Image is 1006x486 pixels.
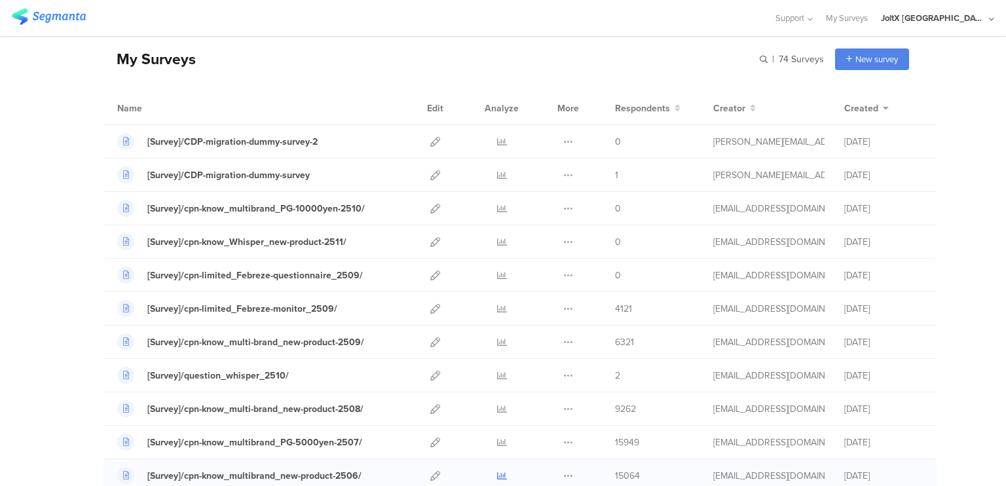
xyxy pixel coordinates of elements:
div: [DATE] [844,168,923,182]
div: kumai.ik@pg.com [713,436,825,449]
span: 0 [615,202,621,215]
div: [Survey]/cpn-limited_Febreze-questionnaire_2509/ [147,269,363,282]
div: [DATE] [844,335,923,349]
a: [Survey]/cpn-limited_Febreze-monitor_2509/ [117,300,337,317]
div: [Survey]/cpn-know_multibrand_new-product-2506/ [147,469,362,483]
a: [Survey]/CDP-migration-dummy-survey-2 [117,133,318,150]
a: [Survey]/cpn-know_multi-brand_new-product-2508/ [117,400,363,417]
div: praharaj.sp.1@pg.com [713,135,825,149]
a: [Survey]/cpn-know_Whisper_new-product-2511/ [117,233,346,250]
span: 0 [615,235,621,249]
img: segmanta logo [12,9,86,25]
span: 9262 [615,402,636,416]
div: kumai.ik@pg.com [713,369,825,383]
span: Support [775,12,804,24]
button: Creator [713,102,756,115]
div: kumai.ik@pg.com [713,302,825,316]
div: kumai.ik@pg.com [713,202,825,215]
span: 0 [615,135,621,149]
a: [Survey]/CDP-migration-dummy-survey [117,166,310,183]
div: [Survey]/cpn-know_Whisper_new-product-2511/ [147,235,346,249]
span: 0 [615,269,621,282]
div: praharaj.sp.1@pg.com [713,168,825,182]
div: [Survey]/cpn-know_multi-brand_new-product-2509/ [147,335,364,349]
button: Created [844,102,889,115]
div: kumai.ik@pg.com [713,269,825,282]
button: Respondents [615,102,680,115]
div: JoltX [GEOGRAPHIC_DATA] [881,12,986,24]
div: kumai.ik@pg.com [713,335,825,349]
div: [Survey]/cpn-limited_Febreze-monitor_2509/ [147,302,337,316]
span: 4121 [615,302,632,316]
div: [DATE] [844,135,923,149]
div: Edit [421,92,449,124]
div: My Surveys [103,48,196,70]
a: [Survey]/cpn-know_multibrand_PG-5000yen-2507/ [117,434,362,451]
div: [Survey]/cpn-know_multibrand_PG-5000yen-2507/ [147,436,362,449]
span: | [770,52,776,66]
span: 2 [615,369,620,383]
span: 15949 [615,436,639,449]
div: Name [117,102,196,115]
span: Creator [713,102,745,115]
div: Analyze [482,92,521,124]
div: [DATE] [844,469,923,483]
div: More [554,92,582,124]
div: [Survey]/cpn-know_multi-brand_new-product-2508/ [147,402,363,416]
span: 6321 [615,335,634,349]
div: kumai.ik@pg.com [713,402,825,416]
span: Respondents [615,102,670,115]
div: [Survey]/question_whisper_2510/ [147,369,289,383]
a: [Survey]/cpn-know_multi-brand_new-product-2509/ [117,333,364,350]
span: Created [844,102,878,115]
span: 1 [615,168,618,182]
span: New survey [855,53,898,65]
div: [DATE] [844,402,923,416]
div: [DATE] [844,302,923,316]
div: [DATE] [844,369,923,383]
div: kumai.ik@pg.com [713,469,825,483]
div: [Survey]/cpn-know_multibrand_PG-10000yen-2510/ [147,202,365,215]
div: kumai.ik@pg.com [713,235,825,249]
div: [DATE] [844,202,923,215]
div: [Survey]/CDP-migration-dummy-survey-2 [147,135,318,149]
span: 15064 [615,469,640,483]
div: [DATE] [844,436,923,449]
a: [Survey]/cpn-limited_Febreze-questionnaire_2509/ [117,267,363,284]
div: [DATE] [844,269,923,282]
span: 74 Surveys [779,52,824,66]
a: [Survey]/cpn-know_multibrand_new-product-2506/ [117,467,362,484]
div: [Survey]/CDP-migration-dummy-survey [147,168,310,182]
a: [Survey]/cpn-know_multibrand_PG-10000yen-2510/ [117,200,365,217]
a: [Survey]/question_whisper_2510/ [117,367,289,384]
div: [DATE] [844,235,923,249]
